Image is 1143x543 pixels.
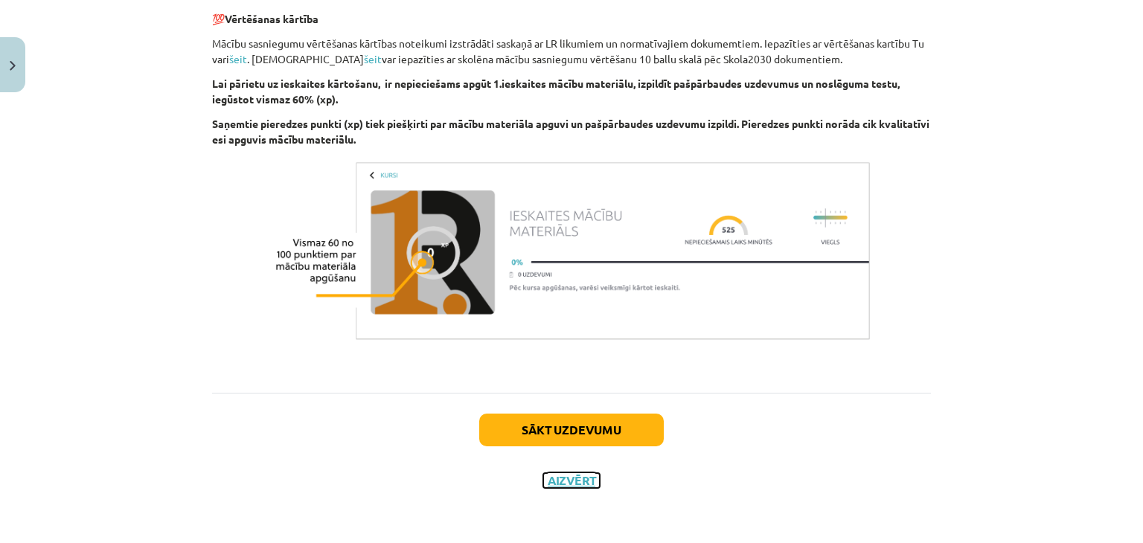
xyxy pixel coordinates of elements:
[225,12,318,25] b: Vērtēšanas kārtība
[212,36,931,67] p: Mācību sasniegumu vērtēšanas kārtības noteikumi izstrādāti saskaņā ar LR likumiem un normatīvajie...
[229,52,247,65] a: šeit
[212,77,900,106] b: Lai pārietu uz ieskaites kārtošanu, ir nepieciešams apgūt 1.ieskaites mācību materiālu, izpildīt ...
[212,117,929,146] b: Saņemtie pieredzes punkti (xp) tiek piešķirti par mācību materiāla apguvi un pašpārbaudes uzdevum...
[364,52,382,65] a: šeit
[543,473,600,488] button: Aizvērt
[479,414,664,446] button: Sākt uzdevumu
[10,61,16,71] img: icon-close-lesson-0947bae3869378f0d4975bcd49f059093ad1ed9edebbc8119c70593378902aed.svg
